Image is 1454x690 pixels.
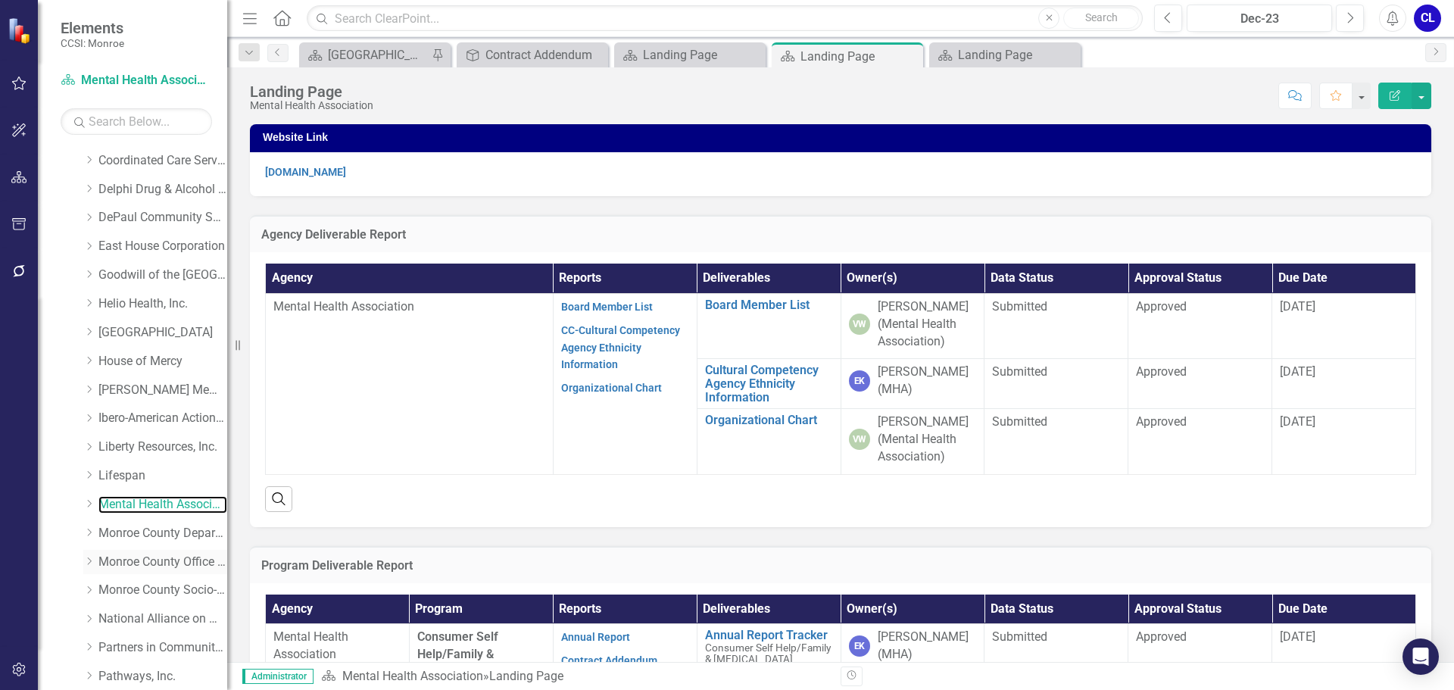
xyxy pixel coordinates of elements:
[1128,293,1272,359] td: Double-Click to Edit
[561,382,662,394] a: Organizational Chart
[98,496,227,514] a: Mental Health Association
[878,298,977,351] div: [PERSON_NAME] (Mental Health Association)
[1272,293,1416,359] td: Double-Click to Edit
[8,17,34,44] img: ClearPoint Strategy
[561,324,680,371] a: CC-Cultural Competency Agency Ethnicity Information
[1187,5,1332,32] button: Dec-23
[992,629,1047,644] span: Submitted
[265,166,346,178] a: [DOMAIN_NAME]
[1280,629,1315,644] span: [DATE]
[307,5,1143,32] input: Search ClearPoint...
[697,409,841,475] td: Double-Click to Edit Right Click for Context Menu
[61,37,124,49] small: CCSI: Monroe
[553,293,697,474] td: Double-Click to Edit
[321,668,829,685] div: »
[697,624,841,682] td: Double-Click to Edit Right Click for Context Menu
[98,238,227,255] a: East House Corporation
[849,314,870,335] div: VW
[98,295,227,313] a: Helio Health, Inc.
[1280,364,1315,379] span: [DATE]
[958,45,1077,64] div: Landing Page
[1063,8,1139,29] button: Search
[705,642,831,676] span: Consumer Self Help/Family & [MEDICAL_DATA] Services
[849,370,870,392] div: EK
[250,100,373,111] div: Mental Health Association
[61,19,124,37] span: Elements
[98,324,227,342] a: [GEOGRAPHIC_DATA]
[841,293,984,359] td: Double-Click to Edit
[1136,414,1187,429] span: Approved
[933,45,1077,64] a: Landing Page
[841,624,984,682] td: Double-Click to Edit
[242,669,314,684] span: Administrator
[98,181,227,198] a: Delphi Drug & Alcohol Council
[800,47,919,66] div: Landing Page
[266,293,554,474] td: Double-Click to Edit
[561,654,657,667] a: Contract Addendum
[273,629,401,663] p: Mental Health Association
[878,414,977,466] div: [PERSON_NAME] (Mental Health Association)
[98,467,227,485] a: Lifespan
[1085,11,1118,23] span: Search
[984,624,1128,682] td: Double-Click to Edit
[1403,638,1439,675] div: Open Intercom Messenger
[1280,299,1315,314] span: [DATE]
[984,293,1128,359] td: Double-Click to Edit
[489,669,563,683] div: Landing Page
[98,668,227,685] a: Pathways, Inc.
[98,410,227,427] a: Ibero-American Action League, Inc.
[841,359,984,409] td: Double-Click to Edit
[1136,629,1187,644] span: Approved
[261,228,1420,242] h3: Agency Deliverable Report
[303,45,428,64] a: [GEOGRAPHIC_DATA]
[98,353,227,370] a: House of Mercy
[98,152,227,170] a: Coordinated Care Services Inc.
[705,298,833,312] a: Board Member List
[98,610,227,628] a: National Alliance on Mental Illness
[1272,624,1416,682] td: Double-Click to Edit
[618,45,762,64] a: Landing Page
[328,45,428,64] div: [GEOGRAPHIC_DATA]
[1414,5,1441,32] button: CL
[561,301,653,313] a: Board Member List
[561,631,630,643] a: Annual Report
[697,293,841,359] td: Double-Click to Edit Right Click for Context Menu
[849,429,870,450] div: VW
[705,364,833,404] a: Cultural Competency Agency Ethnicity Information
[98,582,227,599] a: Monroe County Socio-Legal Center
[61,108,212,135] input: Search Below...
[878,364,977,398] div: [PERSON_NAME] (MHA)
[460,45,604,64] a: Contract Addendum
[841,409,984,475] td: Double-Click to Edit
[1272,359,1416,409] td: Double-Click to Edit
[98,639,227,657] a: Partners in Community Development
[1280,414,1315,429] span: [DATE]
[98,209,227,226] a: DePaul Community Services, lnc.
[992,364,1047,379] span: Submitted
[98,267,227,284] a: Goodwill of the [GEOGRAPHIC_DATA]
[1128,409,1272,475] td: Double-Click to Edit
[61,72,212,89] a: Mental Health Association
[984,409,1128,475] td: Double-Click to Edit
[342,669,483,683] a: Mental Health Association
[98,382,227,399] a: [PERSON_NAME] Memorial Institute, Inc.
[250,83,373,100] div: Landing Page
[1136,364,1187,379] span: Approved
[992,414,1047,429] span: Submitted
[1136,299,1187,314] span: Approved
[643,45,762,64] div: Landing Page
[261,559,1420,573] h3: Program Deliverable Report
[98,554,227,571] a: Monroe County Office of Mental Health
[705,629,833,642] a: Annual Report Tracker
[697,359,841,409] td: Double-Click to Edit Right Click for Context Menu
[1128,359,1272,409] td: Double-Click to Edit
[849,635,870,657] div: EK
[98,525,227,542] a: Monroe County Department of Social Services
[984,359,1128,409] td: Double-Click to Edit
[705,414,833,427] a: Organizational Chart
[263,132,1424,143] h3: Website Link
[1272,409,1416,475] td: Double-Click to Edit
[992,299,1047,314] span: Submitted
[98,439,227,456] a: Liberty Resources, Inc.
